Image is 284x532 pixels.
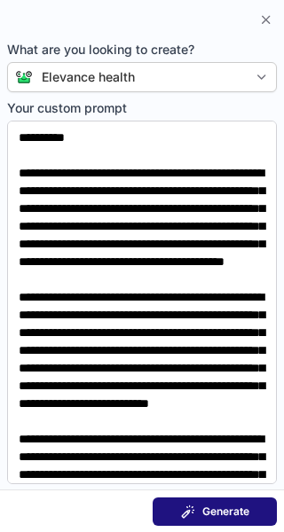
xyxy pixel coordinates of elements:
[42,68,135,86] div: Elevance health
[7,121,277,484] textarea: Your custom prompt
[7,99,277,117] span: Your custom prompt
[202,505,249,519] span: Generate
[153,497,277,526] button: Generate
[7,41,277,59] span: What are you looking to create?
[8,70,33,84] img: Connie from ContactOut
